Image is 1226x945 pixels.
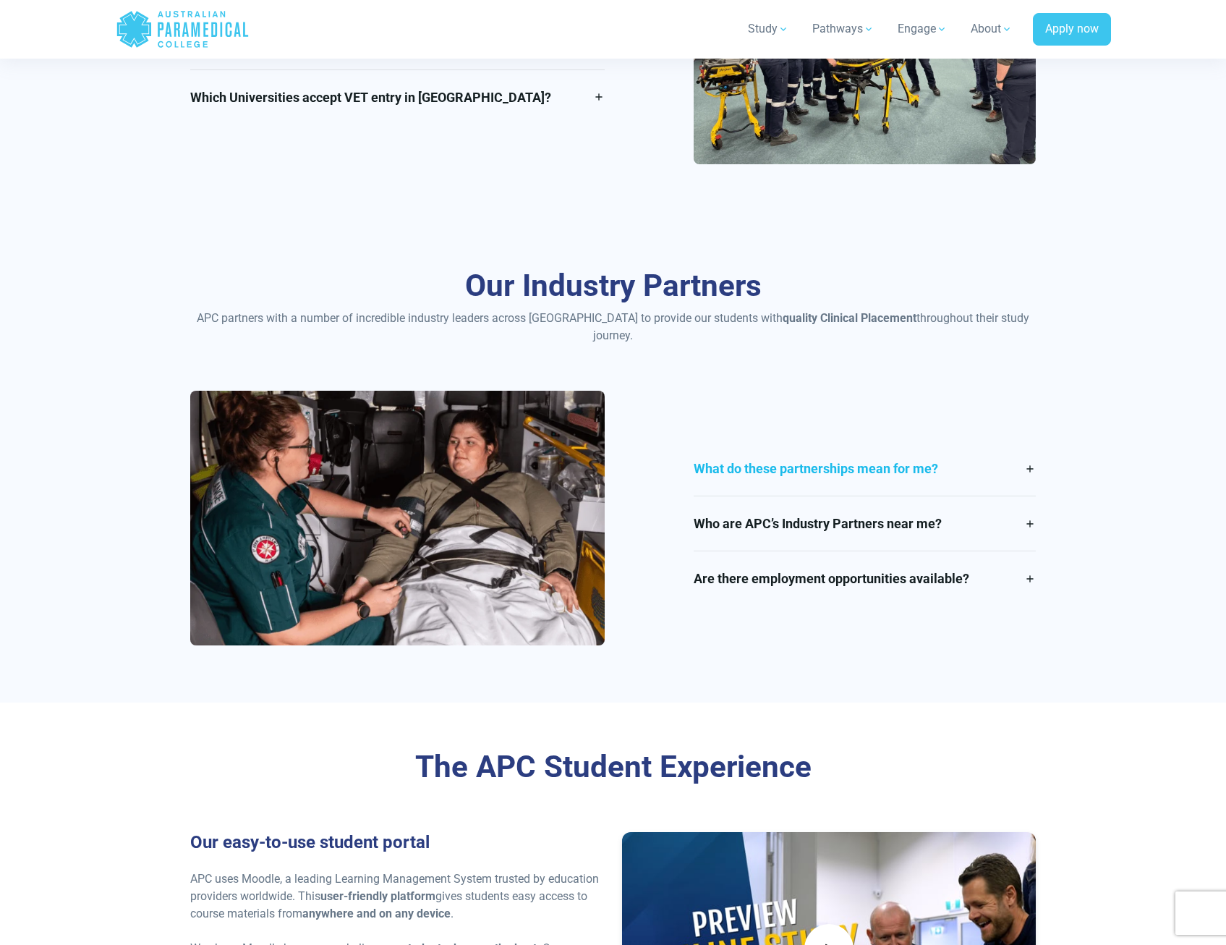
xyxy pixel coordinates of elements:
a: Are there employment opportunities available? [694,551,1036,606]
a: Engage [889,9,956,49]
strong: quality Clinical Placement [783,311,916,325]
a: Pathways [804,9,883,49]
h3: The APC Student Experience [190,749,1036,786]
strong: anywhere and on any device [302,907,451,920]
a: What do these partnerships mean for me? [694,441,1036,496]
a: About [962,9,1021,49]
h3: Our Industry Partners [190,268,1036,305]
a: Australian Paramedical College [116,6,250,53]
div: APC uses Moodle, a leading Learning Management System trusted by education providers worldwide. T... [190,870,605,923]
a: Who are APC’s Industry Partners near me? [694,496,1036,551]
a: Which Universities accept VET entry in [GEOGRAPHIC_DATA]? [190,70,605,124]
strong: user-friendly platform [320,889,435,903]
h3: Our easy-to-use student portal [190,832,605,853]
a: Study [739,9,798,49]
a: Apply now [1033,13,1111,46]
p: APC partners with a number of incredible industry leaders across [GEOGRAPHIC_DATA] to provide our... [190,310,1036,344]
